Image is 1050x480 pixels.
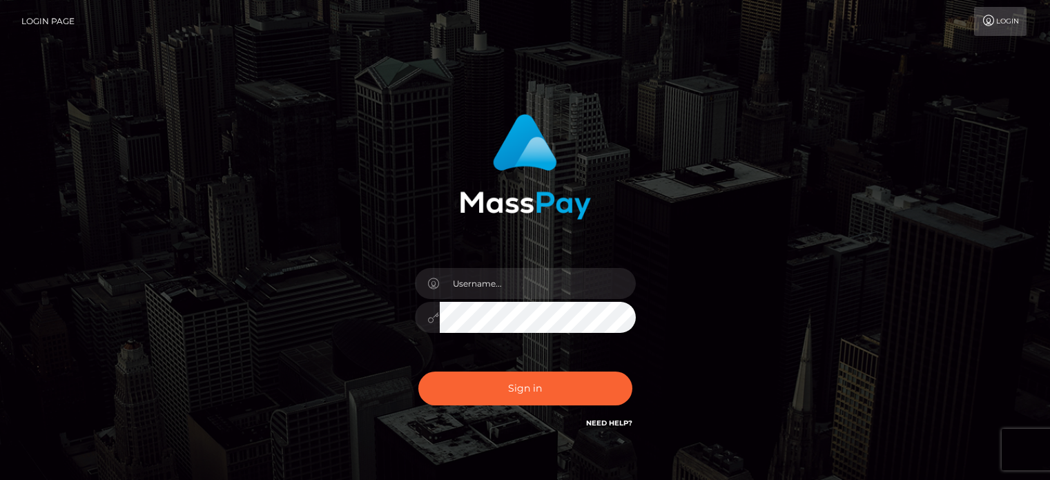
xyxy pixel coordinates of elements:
[974,7,1027,36] a: Login
[460,114,591,220] img: MassPay Login
[586,419,632,428] a: Need Help?
[418,372,632,405] button: Sign in
[440,268,636,299] input: Username...
[21,7,75,36] a: Login Page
